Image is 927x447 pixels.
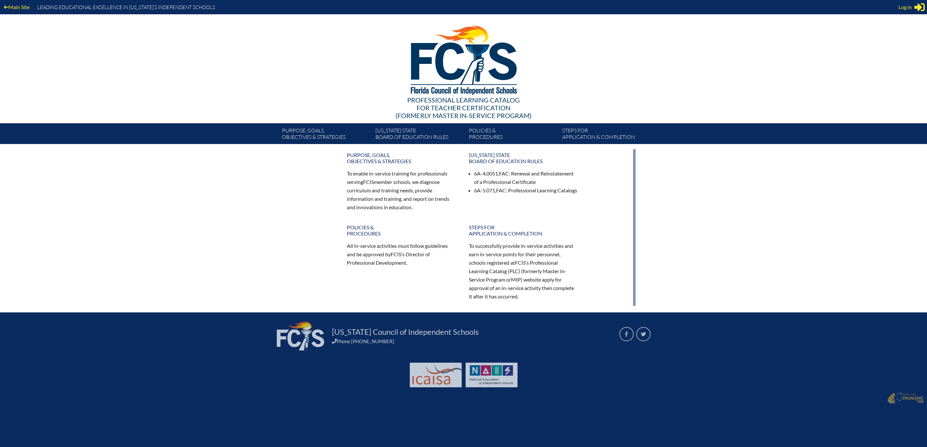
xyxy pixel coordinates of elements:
[887,393,896,404] img: Engaging - Bring it online
[347,169,456,211] p: To enable in-service training for professionals serving member schools, we diagnose curriculum an...
[885,391,926,406] a: Made with
[465,222,582,239] a: Steps forapplication & completion
[465,149,582,167] a: [US_STATE] StateBoard of Education rules
[391,251,401,257] span: FCIS
[329,327,481,337] a: [US_STATE] Council of Independent Schools
[902,393,924,405] p: Made with
[417,104,510,112] span: for Teacher Certification
[515,260,526,266] span: FCIS
[396,14,531,103] img: FCISlogo221.eps
[469,242,578,300] p: To successfully provide in-service activities and earn in-service points for their personnel, sch...
[560,126,653,144] a: Steps forapplication & completion
[373,126,466,144] a: [US_STATE] StateBoard of Education rules
[896,393,903,402] img: Engaging - Bring it online
[277,96,651,119] div: Professional Learning Catalog (formerly Master In-service Program)
[470,365,513,385] img: NAIS Logo
[343,222,460,239] a: Policies &Procedures
[898,3,912,11] span: Log in
[496,187,506,193] span: FAC
[511,276,521,283] span: MIP
[412,365,462,385] img: Int'l Council Advancing Independent School Accreditation logo
[332,338,612,344] div: Phone [PHONE_NUMBER]
[363,179,374,185] span: FCIS
[466,126,560,144] a: Policies &Procedures
[1,3,32,11] a: Main Site
[347,242,456,267] p: All in-service activities must follow guidelines and be approved by ’s Director of Professional D...
[474,186,578,195] li: 6A-5.071, : Professional Learning Catalogs
[509,268,518,274] span: PLC
[914,2,925,12] svg: Sign in or register
[279,126,373,144] a: Purpose, goals,objectives & strategies
[902,396,924,404] img: Engaging - Bring it online
[277,321,324,351] img: FCIS_logo_white
[499,170,509,176] span: FAC
[343,149,460,167] a: Purpose, goals,objectives & strategies
[474,169,578,186] li: 6A-4.0051, : Renewal and Reinstatement of a Professional Certificate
